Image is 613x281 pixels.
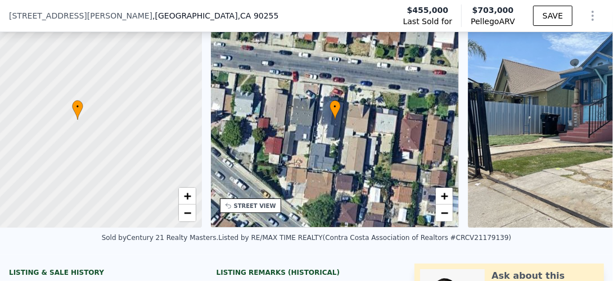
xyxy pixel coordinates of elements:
a: Zoom in [179,188,196,205]
span: $455,000 [407,4,449,16]
span: , [GEOGRAPHIC_DATA] [152,10,278,21]
div: Listing Remarks (Historical) [217,268,397,277]
span: Last Sold for [403,16,453,27]
button: SAVE [533,6,573,26]
button: Show Options [582,4,604,27]
div: • [72,100,83,120]
span: • [72,102,83,112]
a: Zoom out [179,205,196,221]
span: + [183,189,191,203]
div: • [330,100,341,120]
div: Sold by Century 21 Realty Masters . [102,234,219,242]
a: Zoom in [436,188,453,205]
a: Zoom out [436,205,453,221]
span: − [441,206,448,220]
div: Listed by RE/MAX TIME REALTY (Contra Costa Association of Realtors #CRCV21179139) [218,234,511,242]
span: [STREET_ADDRESS][PERSON_NAME] [9,10,152,21]
span: $703,000 [472,6,514,15]
span: Pellego ARV [471,16,515,27]
span: − [183,206,191,220]
div: LISTING & SALE HISTORY [9,268,190,279]
span: + [441,189,448,203]
span: • [330,102,341,112]
div: STREET VIEW [234,202,276,210]
span: , CA 90255 [238,11,279,20]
